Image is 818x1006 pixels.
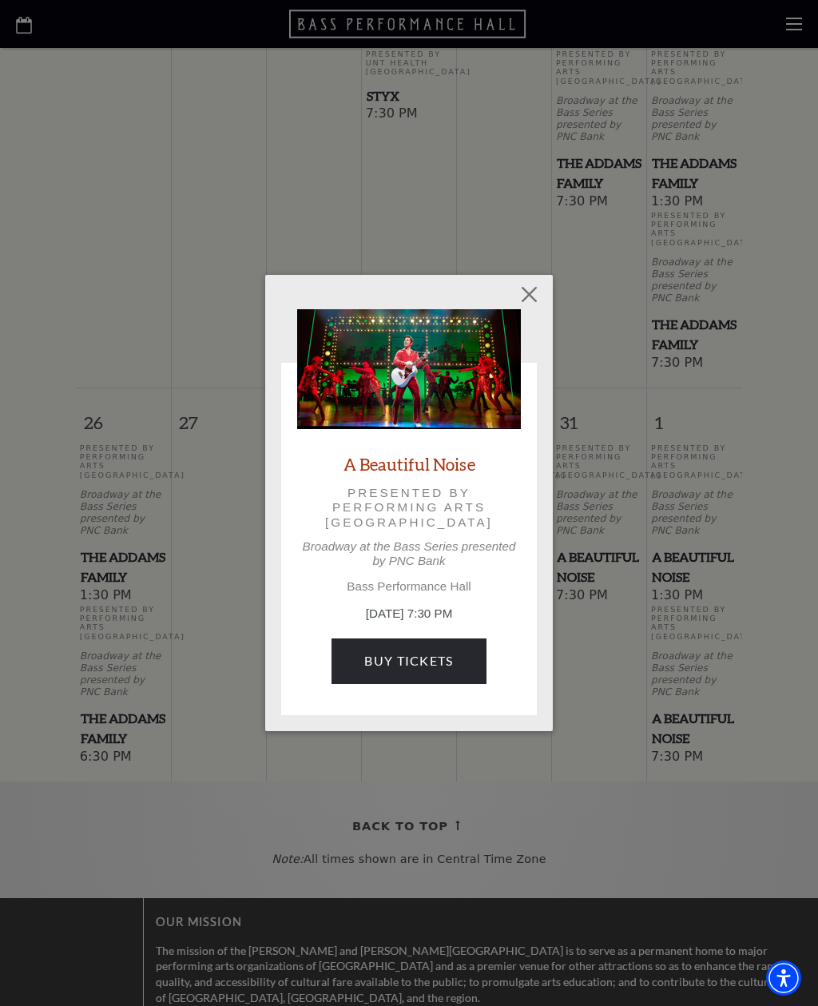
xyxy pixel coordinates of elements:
[297,309,521,429] img: A Beautiful Noise
[343,453,475,475] a: A Beautiful Noise
[297,605,521,623] p: [DATE] 7:30 PM
[332,638,486,683] a: Buy Tickets
[514,280,545,310] button: Close
[297,579,521,594] p: Bass Performance Hall
[320,486,498,530] p: Presented by Performing Arts [GEOGRAPHIC_DATA]
[297,539,521,568] p: Broadway at the Bass Series presented by PNC Bank
[766,960,801,996] div: Accessibility Menu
